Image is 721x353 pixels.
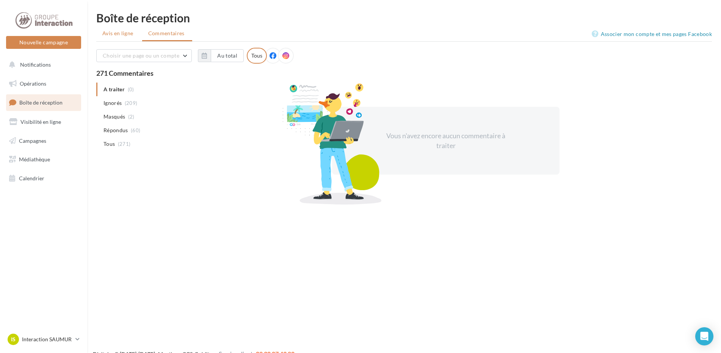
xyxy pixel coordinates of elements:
span: Tous [103,140,115,148]
span: (2) [128,114,135,120]
a: Associer mon compte et mes pages Facebook [592,30,712,39]
div: 271 Commentaires [96,70,712,77]
a: Boîte de réception [5,94,83,111]
button: Au total [211,49,244,62]
a: Visibilité en ligne [5,114,83,130]
div: Vous n'avez encore aucun commentaire à traiter [381,131,511,150]
span: (209) [125,100,138,106]
span: IS [11,336,16,343]
a: Opérations [5,76,83,92]
button: Nouvelle campagne [6,36,81,49]
span: Avis en ligne [102,30,133,37]
span: Choisir une page ou un compte [103,52,179,59]
div: Boîte de réception [96,12,712,23]
button: Choisir une page ou un compte [96,49,192,62]
p: Interaction SAUMUR [22,336,72,343]
span: Notifications [20,61,51,68]
span: Campagnes [19,137,46,144]
span: Boîte de réception [19,99,63,106]
span: Opérations [20,80,46,87]
a: Calendrier [5,170,83,186]
span: (60) [131,127,140,133]
span: Ignorés [103,99,122,107]
button: Au total [198,49,244,62]
span: Répondus [103,127,128,134]
a: Campagnes [5,133,83,149]
span: Masqués [103,113,125,120]
button: Notifications [5,57,80,73]
div: Open Intercom Messenger [695,327,713,345]
span: Visibilité en ligne [20,119,61,125]
span: (271) [118,141,131,147]
a: IS Interaction SAUMUR [6,332,81,347]
span: Calendrier [19,175,44,181]
span: Médiathèque [19,156,50,162]
div: Tous [247,48,267,64]
a: Médiathèque [5,152,83,167]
